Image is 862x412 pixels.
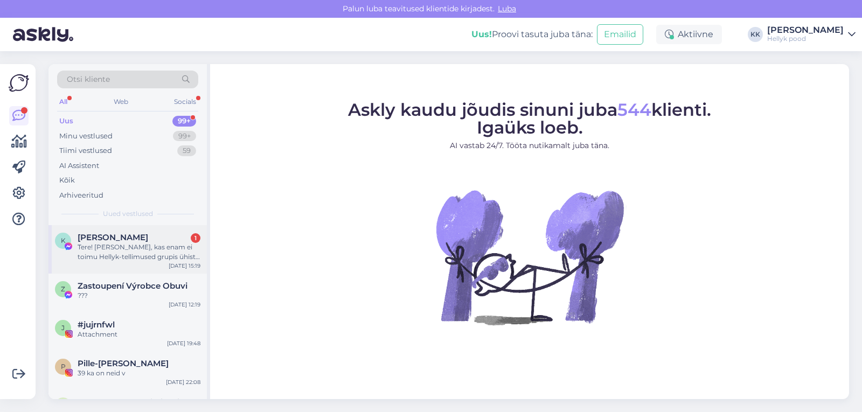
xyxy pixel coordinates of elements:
[78,291,200,301] div: ???
[103,209,153,219] span: Uued vestlused
[767,34,844,43] div: Hellyk pood
[59,116,73,127] div: Uus
[767,26,844,34] div: [PERSON_NAME]
[61,362,66,371] span: P
[78,359,169,368] span: Pille-Riin Tammik
[166,378,200,386] div: [DATE] 22:08
[78,320,115,330] span: #jujrnfwl
[191,233,200,243] div: 1
[61,236,66,245] span: K
[9,73,29,93] img: Askly Logo
[78,397,190,407] span: Kristiina Kruus | Elu 5 lapsega
[57,95,69,109] div: All
[173,131,196,142] div: 99+
[78,242,200,262] div: Tere! [PERSON_NAME], kas enam ei toimu Hellyk-tellimused grupis ühist Green Cotton ([PERSON_NAME]...
[471,28,593,41] div: Proovi tasuta juba täna:
[433,160,627,354] img: No Chat active
[617,99,651,120] span: 544
[59,145,112,156] div: Tiimi vestlused
[167,339,200,347] div: [DATE] 19:48
[597,24,643,45] button: Emailid
[348,140,711,151] p: AI vastab 24/7. Tööta nutikamalt juba täna.
[495,4,519,13] span: Luba
[78,330,200,339] div: Attachment
[172,116,196,127] div: 99+
[78,281,187,291] span: Zastoupení Výrobce Obuvi
[748,27,763,42] div: KK
[61,324,65,332] span: j
[61,285,65,293] span: Z
[471,29,492,39] b: Uus!
[59,175,75,186] div: Kõik
[78,368,200,378] div: 39 ka on neid v
[348,99,711,138] span: Askly kaudu jõudis sinuni juba klienti. Igaüks loeb.
[177,145,196,156] div: 59
[169,301,200,309] div: [DATE] 12:19
[59,160,99,171] div: AI Assistent
[169,262,200,270] div: [DATE] 15:19
[656,25,722,44] div: Aktiivne
[172,95,198,109] div: Socials
[67,74,110,85] span: Otsi kliente
[767,26,856,43] a: [PERSON_NAME]Hellyk pood
[78,233,148,242] span: Kristiina Sild
[59,190,103,201] div: Arhiveeritud
[112,95,130,109] div: Web
[59,131,113,142] div: Minu vestlused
